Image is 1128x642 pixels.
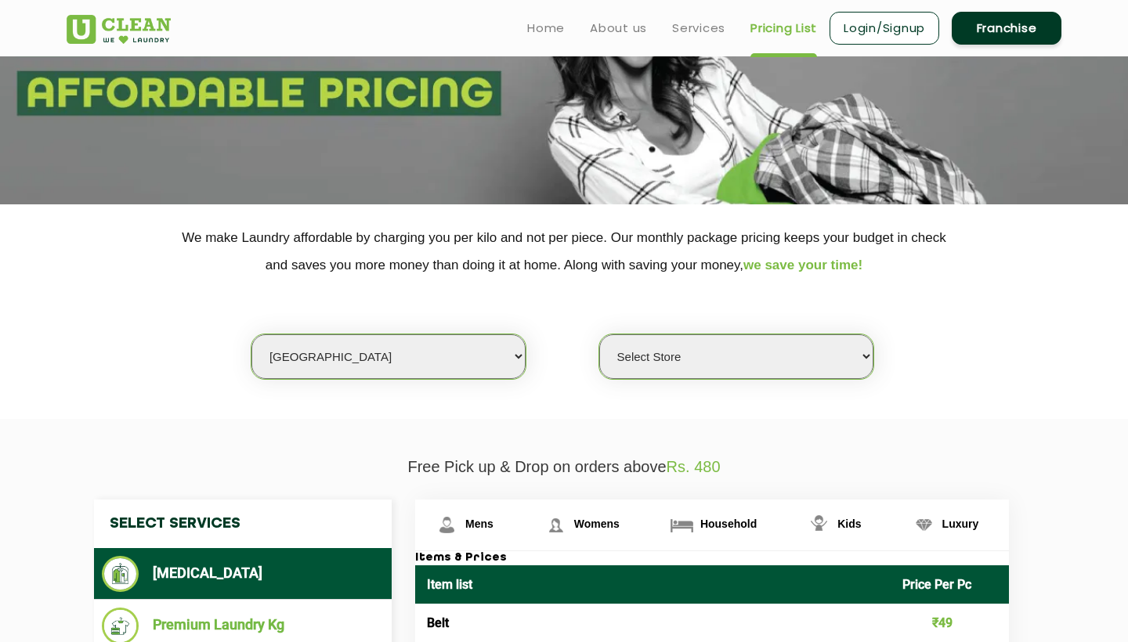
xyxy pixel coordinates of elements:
td: Belt [415,604,891,642]
th: Price Per Pc [891,565,1010,604]
img: Dry Cleaning [102,556,139,592]
img: Kids [805,511,833,539]
td: ₹49 [891,604,1010,642]
p: Free Pick up & Drop on orders above [67,458,1061,476]
a: Franchise [952,12,1061,45]
img: Womens [542,511,569,539]
span: Household [700,518,757,530]
a: Home [527,19,565,38]
img: Household [668,511,696,539]
span: we save your time! [743,258,862,272]
span: Rs. 480 [667,458,721,475]
img: UClean Laundry and Dry Cleaning [67,15,171,44]
p: We make Laundry affordable by charging you per kilo and not per piece. Our monthly package pricin... [67,224,1061,279]
span: Kids [837,518,861,530]
h4: Select Services [94,500,392,548]
th: Item list [415,565,891,604]
span: Mens [465,518,493,530]
a: Pricing List [750,19,817,38]
span: Womens [574,518,620,530]
h3: Items & Prices [415,551,1009,565]
a: About us [590,19,647,38]
span: Luxury [942,518,979,530]
a: Services [672,19,725,38]
a: Login/Signup [830,12,939,45]
li: [MEDICAL_DATA] [102,556,384,592]
img: Luxury [910,511,938,539]
img: Mens [433,511,461,539]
